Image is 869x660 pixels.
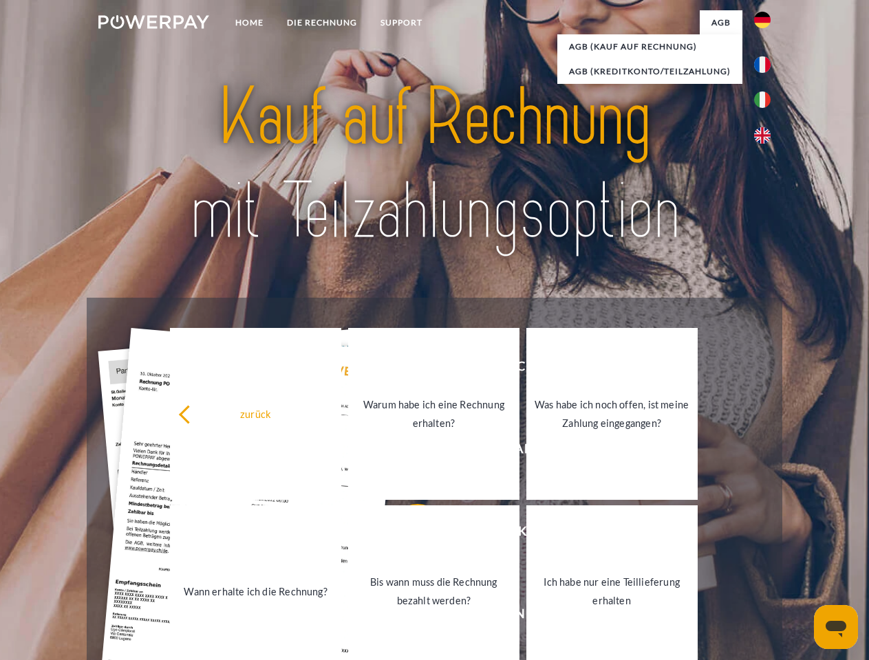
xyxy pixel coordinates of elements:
img: de [754,12,771,28]
img: en [754,127,771,144]
a: AGB (Kauf auf Rechnung) [557,34,742,59]
div: zurück [178,404,333,423]
img: it [754,91,771,108]
div: Warum habe ich eine Rechnung erhalten? [356,395,511,432]
iframe: Schaltfläche zum Öffnen des Messaging-Fensters [814,605,858,649]
div: Ich habe nur eine Teillieferung erhalten [535,573,689,610]
a: DIE RECHNUNG [275,10,369,35]
div: Was habe ich noch offen, ist meine Zahlung eingegangen? [535,395,689,432]
a: SUPPORT [369,10,434,35]
img: fr [754,56,771,73]
a: AGB (Kreditkonto/Teilzahlung) [557,59,742,84]
img: logo-powerpay-white.svg [98,15,209,29]
div: Wann erhalte ich die Rechnung? [178,582,333,600]
a: Home [224,10,275,35]
div: Bis wann muss die Rechnung bezahlt werden? [356,573,511,610]
a: agb [700,10,742,35]
img: title-powerpay_de.svg [131,66,738,263]
a: Was habe ich noch offen, ist meine Zahlung eingegangen? [526,328,698,500]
